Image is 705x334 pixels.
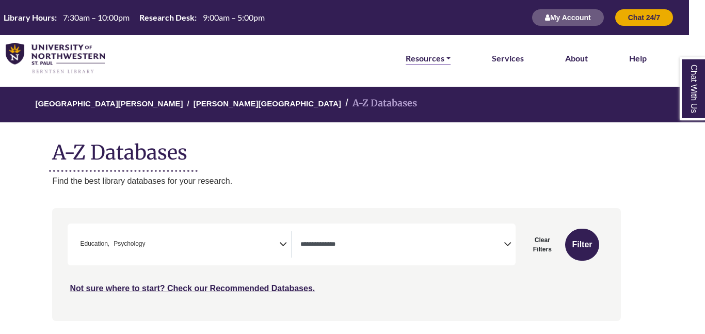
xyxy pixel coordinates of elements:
[565,52,588,65] a: About
[615,9,674,26] button: Chat 24/7
[135,12,197,23] th: Research Desk:
[615,13,674,22] a: Chat 24/7
[63,12,130,22] span: 7:30am – 10:00pm
[492,52,524,65] a: Services
[52,133,620,164] h1: A-Z Databases
[522,229,563,261] button: Clear Filters
[532,9,604,26] button: My Account
[114,239,145,249] span: Psychology
[194,98,341,108] a: [PERSON_NAME][GEOGRAPHIC_DATA]
[406,52,451,65] a: Resources
[70,284,315,293] a: Not sure where to start? Check our Recommended Databases.
[300,241,504,249] textarea: Search
[80,239,109,249] span: Education
[52,208,620,321] nav: Search filters
[565,229,599,261] button: Submit for Search Results
[341,96,417,111] li: A-Z Databases
[148,241,152,249] textarea: Search
[6,43,105,74] img: library_home
[203,12,265,22] span: 9:00am – 5:00pm
[52,87,620,122] nav: breadcrumb
[76,239,109,249] li: Education
[35,98,183,108] a: [GEOGRAPHIC_DATA][PERSON_NAME]
[629,52,647,65] a: Help
[109,239,145,249] li: Psychology
[532,13,604,22] a: My Account
[52,174,620,188] p: Find the best library databases for your research.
